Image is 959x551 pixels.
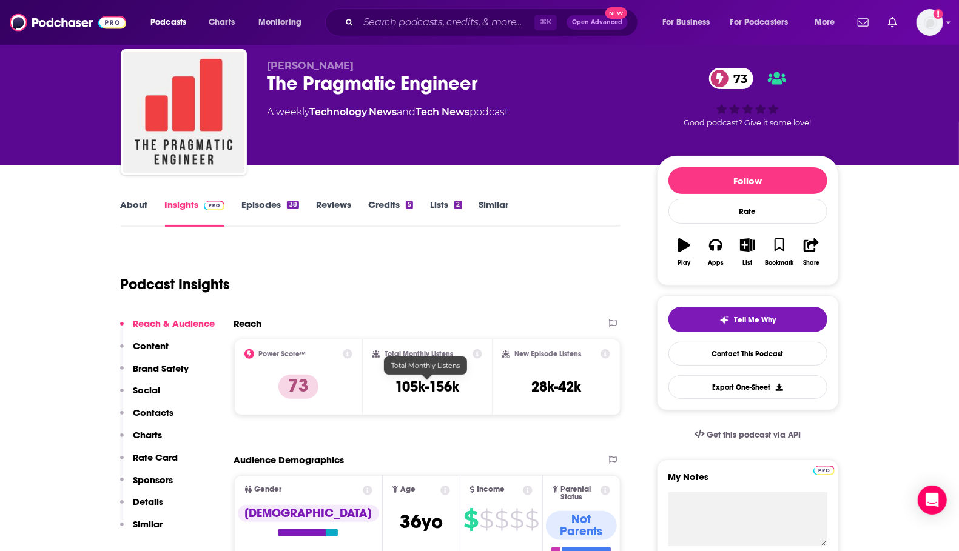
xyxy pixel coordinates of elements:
p: Rate Card [133,452,178,463]
img: Podchaser Pro [204,201,225,210]
a: News [369,106,397,118]
span: $ [510,510,523,529]
input: Search podcasts, credits, & more... [358,13,534,32]
button: Brand Safety [120,362,189,385]
span: More [815,14,835,31]
a: Charts [201,13,242,32]
button: Details [120,496,164,518]
button: List [732,230,763,274]
h2: Audience Demographics [234,454,345,466]
img: Podchaser Pro [813,466,835,475]
button: tell me why sparkleTell Me Why [668,307,827,332]
span: Open Advanced [572,19,622,25]
a: Similar [479,199,509,227]
div: [DEMOGRAPHIC_DATA] [238,505,379,522]
p: Charts [133,429,163,441]
button: Content [120,340,169,362]
button: open menu [722,13,806,32]
a: InsightsPodchaser Pro [165,199,225,227]
span: Charts [209,14,235,31]
p: Social [133,384,161,396]
label: My Notes [668,471,827,492]
span: [PERSON_NAME] [268,60,354,72]
h2: Power Score™ [259,350,306,358]
img: Podchaser - Follow, Share and Rate Podcasts [10,11,126,34]
div: Not Parents [546,511,617,540]
div: Apps [708,259,724,267]
h1: Podcast Insights [121,275,230,293]
div: Share [803,259,819,267]
button: open menu [654,13,725,32]
button: open menu [806,13,850,32]
a: Technology [310,106,368,118]
p: Similar [133,518,163,530]
button: Reach & Audience [120,318,215,340]
span: Parental Status [560,486,599,501]
a: Pro website [813,464,835,475]
span: Income [477,486,505,493]
div: List [743,259,753,267]
span: For Business [662,14,710,31]
span: Podcasts [150,14,186,31]
button: Bookmark [764,230,795,274]
span: 73 [721,68,753,89]
span: and [397,106,416,118]
span: 36 yo [400,510,443,533]
h2: Reach [234,318,262,329]
h3: 105k-156k [395,378,459,396]
img: tell me why sparkle [719,315,729,325]
p: Content [133,340,169,352]
span: Logged in as LaurenOlvera101 [917,9,943,36]
div: Rate [668,199,827,224]
a: About [121,199,148,227]
div: 73Good podcast? Give it some love! [657,60,839,135]
h3: 28k-42k [531,378,581,396]
a: Lists2 [430,199,462,227]
span: New [605,7,627,19]
p: Sponsors [133,474,173,486]
button: open menu [142,13,202,32]
div: 2 [454,201,462,209]
span: Total Monthly Listens [391,361,460,370]
p: Contacts [133,407,174,418]
svg: Add a profile image [934,9,943,19]
div: Search podcasts, credits, & more... [337,8,650,36]
span: Good podcast? Give it some love! [684,118,812,127]
div: Bookmark [765,259,793,267]
a: Show notifications dropdown [883,12,902,33]
p: 73 [278,375,318,399]
button: Open AdvancedNew [567,15,628,30]
button: Show profile menu [917,9,943,36]
div: 5 [406,201,413,209]
a: 73 [709,68,753,89]
button: open menu [250,13,317,32]
button: Charts [120,429,163,452]
span: , [368,106,369,118]
img: The Pragmatic Engineer [123,52,244,173]
span: Gender [255,486,282,493]
button: Share [795,230,827,274]
button: Apps [700,230,732,274]
a: Get this podcast via API [685,420,811,450]
button: Rate Card [120,452,178,474]
a: Show notifications dropdown [853,12,873,33]
div: 38 [287,201,298,209]
button: Social [120,384,161,407]
p: Reach & Audience [133,318,215,329]
a: Credits5 [368,199,413,227]
button: Sponsors [120,474,173,496]
span: Get this podcast via API [707,430,801,440]
span: Monitoring [258,14,301,31]
div: A weekly podcast [268,105,509,119]
h2: Total Monthly Listens [385,350,453,358]
p: Brand Safety [133,362,189,374]
img: User Profile [917,9,943,36]
button: Follow [668,167,827,194]
span: $ [463,510,478,529]
span: Tell Me Why [734,315,776,325]
h2: New Episode Listens [514,350,581,358]
span: ⌘ K [534,15,557,30]
span: $ [479,510,493,529]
